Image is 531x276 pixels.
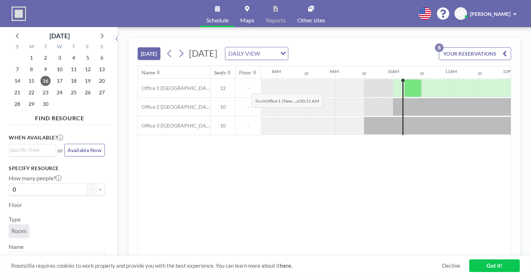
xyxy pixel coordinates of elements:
span: Monday, September 15, 2025 [26,76,36,86]
button: [DATE] [138,47,160,60]
span: Other sites [297,17,325,23]
h4: FIND RESOURCE [9,112,111,122]
span: Tuesday, September 2, 2025 [40,53,51,63]
span: Sunday, September 14, 2025 [12,76,22,86]
span: Friday, September 12, 2025 [83,64,93,74]
b: Office 1 (New ... [265,98,296,104]
span: Friday, September 19, 2025 [83,76,93,86]
div: Search for option [9,252,104,264]
span: Room [12,227,26,234]
input: Search for option [10,146,52,154]
div: 11AM [445,69,457,74]
img: organization-logo [12,7,26,21]
div: 8AM [272,69,281,74]
span: or [57,147,63,154]
span: Wednesday, September 17, 2025 [55,76,65,86]
div: 30 [362,71,366,76]
label: How many people? [9,174,61,182]
span: Book at [251,93,323,108]
span: Tuesday, September 16, 2025 [40,76,51,86]
div: Name [142,69,155,76]
span: Saturday, September 6, 2025 [97,53,107,63]
div: 12PM [503,69,514,74]
input: Search for option [262,49,276,58]
span: Office 1 ([GEOGRAPHIC_DATA]) [138,85,210,91]
span: Monday, September 29, 2025 [26,99,36,109]
span: Friday, September 5, 2025 [83,53,93,63]
span: 10 [211,122,235,129]
span: Monday, September 22, 2025 [26,87,36,98]
a: Decline [442,262,460,269]
span: Sunday, September 21, 2025 [12,87,22,98]
span: - [236,104,261,110]
h3: Specify resource [9,165,105,172]
button: + [96,183,105,195]
span: EV [458,10,464,17]
a: Got it! [469,259,520,272]
button: YOUR RESERVATIONS8 [439,47,511,60]
span: Office 2 ([GEOGRAPHIC_DATA]) [138,104,210,110]
div: F [81,43,95,52]
div: 30 [304,71,308,76]
button: - [87,183,96,195]
span: Office 3 ([GEOGRAPHIC_DATA]) [138,122,210,129]
a: here. [280,262,292,269]
div: Search for option [225,47,288,60]
span: Wednesday, September 24, 2025 [55,87,65,98]
span: Monday, September 8, 2025 [26,64,36,74]
span: Reports [266,17,286,23]
div: T [39,43,53,52]
span: Schedule [206,17,229,23]
div: Search for option [9,145,56,155]
input: Search for option [10,254,100,263]
span: Thursday, September 25, 2025 [69,87,79,98]
span: Thursday, September 18, 2025 [69,76,79,86]
span: Tuesday, September 9, 2025 [40,64,51,74]
span: [PERSON_NAME] [470,11,510,17]
label: Floor [9,201,22,208]
span: Tuesday, September 30, 2025 [40,99,51,109]
span: - [236,122,261,129]
span: Wednesday, September 10, 2025 [55,64,65,74]
span: Tuesday, September 23, 2025 [40,87,51,98]
span: 10 [211,104,235,110]
span: Saturday, September 20, 2025 [97,76,107,86]
button: Available Now [64,144,105,156]
div: 9AM [329,69,339,74]
span: Monday, September 1, 2025 [26,53,36,63]
span: Thursday, September 4, 2025 [69,53,79,63]
span: Sunday, September 7, 2025 [12,64,22,74]
div: 30 [420,71,424,76]
p: 8 [435,43,444,52]
span: 12 [211,85,235,91]
span: DAILY VIEW [227,49,262,58]
div: Floor [239,69,251,76]
span: Saturday, September 13, 2025 [97,64,107,74]
span: Sunday, September 28, 2025 [12,99,22,109]
label: Type [9,216,21,223]
div: W [53,43,67,52]
div: M [25,43,39,52]
b: 10:11 AM [300,98,319,104]
span: Friday, September 26, 2025 [83,87,93,98]
span: Wednesday, September 3, 2025 [55,53,65,63]
span: Thursday, September 11, 2025 [69,64,79,74]
span: Saturday, September 27, 2025 [97,87,107,98]
div: S [10,43,25,52]
div: T [66,43,81,52]
div: 30 [478,71,482,76]
span: Roomzilla requires cookies to work properly and provide you with the best experience. You can lea... [11,262,442,269]
span: - [236,85,261,91]
div: Seats [214,69,226,76]
span: [DATE] [189,48,217,59]
div: S [95,43,109,52]
div: [DATE] [49,31,70,41]
div: 10AM [387,69,399,74]
span: Available Now [68,147,102,153]
span: Maps [240,17,254,23]
label: Name [9,243,23,250]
